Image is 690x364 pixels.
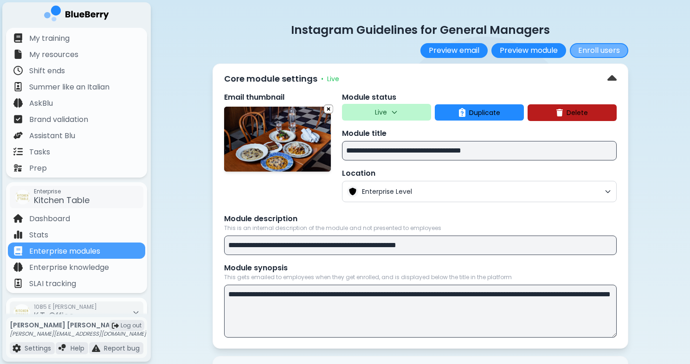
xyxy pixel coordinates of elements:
p: Location [342,168,617,179]
img: 6adefbe9-7083-4ed8-9abd-4950a5154e4f-4V1A6588.jpg [224,107,331,172]
img: logout [112,322,119,329]
p: Enterprise knowledge [29,262,109,273]
img: file icon [13,163,23,172]
button: Preview module [491,43,566,58]
img: file icon [13,262,23,272]
span: Enterprise [34,188,90,195]
button: Duplicate [435,104,524,121]
p: Instagram Guidelines for General Managers [213,22,628,38]
p: [PERSON_NAME] [PERSON_NAME] [10,321,146,329]
div: Live [319,75,339,83]
img: file icon [13,33,23,43]
span: • [321,74,323,83]
img: file icon [13,50,23,59]
button: Preview email [420,43,488,58]
p: Shift ends [29,65,65,77]
p: Stats [29,230,48,241]
button: Delete [528,104,617,121]
p: My resources [29,49,78,60]
p: Module synopsis [224,262,617,274]
img: file icon [13,115,23,124]
p: Module status [342,92,617,103]
span: K.T. Office [34,310,74,321]
img: file icon [13,214,23,223]
p: Module description [224,213,617,224]
p: [PERSON_NAME][EMAIL_ADDRESS][DOMAIN_NAME] [10,330,146,338]
p: Prep [29,163,47,174]
p: This gets emailed to employees when they get enrolled, and is displayed below the title in the pl... [224,274,617,281]
p: Report bug [104,344,140,352]
img: file icon [13,98,23,108]
p: Brand validation [29,114,88,125]
p: Dashboard [29,213,70,224]
span: 1085 E [PERSON_NAME] [34,303,97,311]
p: Core module settings [224,72,317,85]
img: file icon [58,344,67,352]
p: This is an internal description of the module and not presented to employees [224,224,617,232]
img: Enterprise [347,186,358,197]
button: Live [342,104,431,121]
p: Help [71,344,84,352]
p: Settings [25,344,51,352]
img: company thumbnail [13,304,30,321]
p: Email thumbnail [224,92,331,103]
img: file icon [13,66,23,75]
p: Tasks [29,147,50,158]
span: Log out [121,322,142,329]
span: Kitchen Table [34,194,90,206]
span: Duplicate [469,109,500,117]
img: file icon [13,344,21,352]
img: file icon [13,246,23,255]
img: company thumbnail [15,190,30,204]
span: Enterprise Level [362,187,600,196]
p: Live [375,108,387,116]
img: file icon [13,147,23,156]
img: file icon [13,131,23,140]
img: down chevron [607,71,617,86]
img: file icon [13,279,23,288]
img: duplicate [459,108,465,117]
p: Summer like an Italian [29,82,110,93]
p: AskBlu [29,98,53,109]
img: file icon [13,82,23,91]
p: Assistant Blu [29,130,75,141]
img: upload [324,104,333,114]
p: Enterprise modules [29,246,100,257]
button: Enroll users [570,43,628,58]
img: file icon [13,230,23,239]
img: company logo [44,6,109,25]
p: SLAI tracking [29,278,76,289]
span: Delete [567,109,588,117]
p: My training [29,33,70,44]
img: file icon [92,344,100,352]
p: Module title [342,128,617,139]
img: delete [556,109,563,116]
